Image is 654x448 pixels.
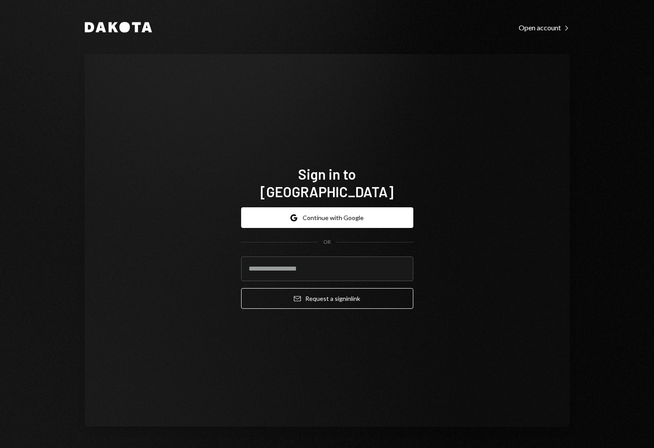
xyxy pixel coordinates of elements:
[519,23,570,32] div: Open account
[241,207,413,228] button: Continue with Google
[241,288,413,309] button: Request a signinlink
[323,238,331,246] div: OR
[241,165,413,200] h1: Sign in to [GEOGRAPHIC_DATA]
[519,22,570,32] a: Open account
